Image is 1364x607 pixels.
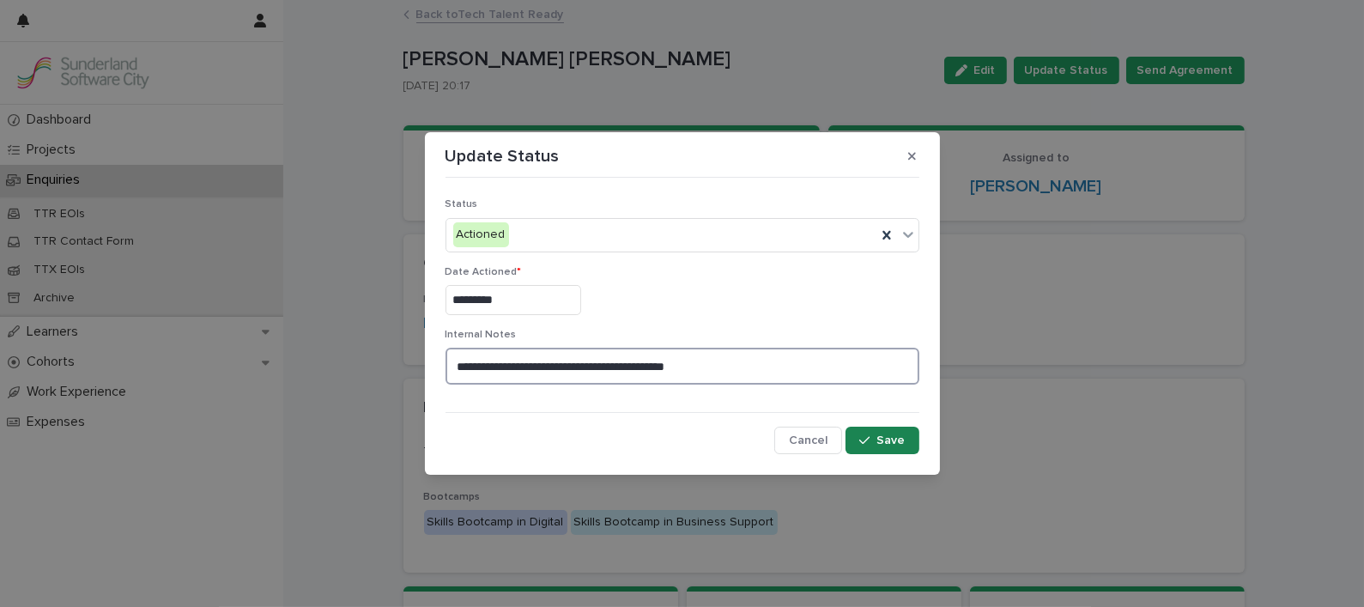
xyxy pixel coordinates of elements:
span: Date Actioned [446,267,522,277]
span: Status [446,199,478,209]
button: Cancel [774,427,842,454]
div: Actioned [453,222,509,247]
p: Update Status [446,146,560,167]
button: Save [846,427,918,454]
span: Cancel [789,434,827,446]
span: Save [877,434,906,446]
span: Internal Notes [446,330,517,340]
